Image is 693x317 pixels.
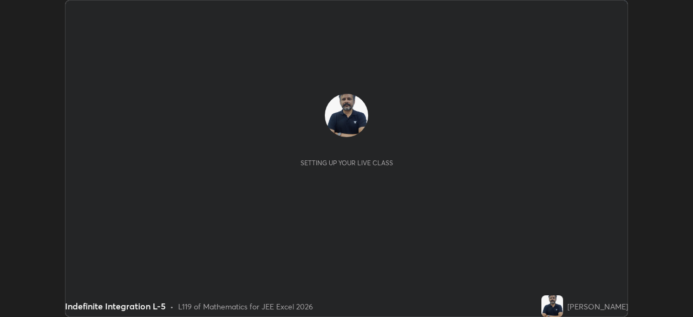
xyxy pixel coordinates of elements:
div: Setting up your live class [300,159,393,167]
img: d8b87e4e38884df7ad8779d510b27699.jpg [541,295,563,317]
div: [PERSON_NAME] [567,301,628,312]
div: • [170,301,174,312]
div: L119 of Mathematics for JEE Excel 2026 [178,301,313,312]
div: Indefinite Integration L-5 [65,300,166,313]
img: d8b87e4e38884df7ad8779d510b27699.jpg [325,94,368,137]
